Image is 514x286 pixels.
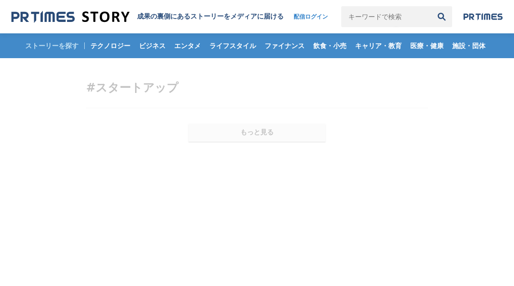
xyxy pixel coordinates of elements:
a: 飲食・小売 [309,33,350,58]
a: 成果の裏側にあるストーリーをメディアに届ける 成果の裏側にあるストーリーをメディアに届ける [11,10,284,23]
a: エンタメ [170,33,205,58]
span: ライフスタイル [206,41,260,50]
span: ビジネス [135,41,169,50]
span: テクノロジー [87,41,134,50]
button: 検索 [431,6,452,27]
span: ファイナンス [261,41,308,50]
a: ライフスタイル [206,33,260,58]
input: キーワードで検索 [341,6,431,27]
span: 施設・団体 [448,41,489,50]
span: 医療・健康 [406,41,447,50]
h1: 成果の裏側にあるストーリーをメディアに届ける [137,12,284,21]
img: 成果の裏側にあるストーリーをメディアに届ける [11,10,129,23]
a: ビジネス [135,33,169,58]
a: 配信ログイン [284,6,337,27]
img: prtimes [464,13,503,20]
a: 医療・健康 [406,33,447,58]
span: 飲食・小売 [309,41,350,50]
a: キャリア・教育 [351,33,405,58]
span: キャリア・教育 [351,41,405,50]
span: エンタメ [170,41,205,50]
a: ファイナンス [261,33,308,58]
a: テクノロジー [87,33,134,58]
a: 施設・団体 [448,33,489,58]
